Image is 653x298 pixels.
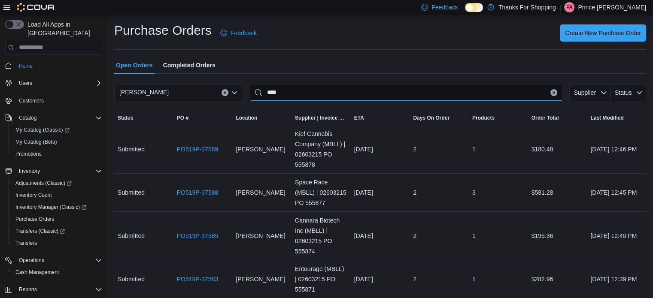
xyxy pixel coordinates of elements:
[587,141,646,158] div: [DATE] 12:46 PM
[12,178,75,188] a: Adjustments (Classic)
[472,144,476,154] span: 1
[19,80,32,87] span: Users
[177,274,219,284] a: PO519P-37583
[15,78,102,88] span: Users
[351,227,410,244] div: [DATE]
[118,144,145,154] span: Submitted
[12,238,40,248] a: Transfers
[560,24,646,42] button: Create New Purchase Order
[236,114,257,121] span: Location
[413,274,416,284] span: 2
[472,231,476,241] span: 1
[15,96,47,106] a: Customers
[15,61,36,71] a: Home
[12,214,58,224] a: Purchase Orders
[587,227,646,244] div: [DATE] 12:40 PM
[2,94,106,107] button: Customers
[15,166,102,176] span: Inventory
[12,202,90,212] a: Inventory Manager (Classic)
[528,271,587,288] div: $282.96
[15,216,55,223] span: Purchase Orders
[15,240,37,247] span: Transfers
[177,187,219,198] a: PO519P-37588
[114,111,173,125] button: Status
[15,192,52,199] span: Inventory Count
[292,174,351,211] div: Space Race (MBLL) | 02603215 PO 555877
[236,187,285,198] span: [PERSON_NAME]
[12,125,102,135] span: My Catalog (Classic)
[610,84,646,101] button: Status
[351,271,410,288] div: [DATE]
[9,189,106,201] button: Inventory Count
[587,184,646,201] div: [DATE] 12:45 PM
[472,274,476,284] span: 1
[566,2,573,12] span: PA
[15,113,40,123] button: Catalog
[532,114,559,121] span: Order Total
[15,180,72,187] span: Adjustments (Classic)
[465,3,483,12] input: Dark Mode
[118,231,145,241] span: Submitted
[12,125,73,135] a: My Catalog (Classic)
[19,114,36,121] span: Catalog
[615,89,632,96] span: Status
[12,178,102,188] span: Adjustments (Classic)
[236,231,285,241] span: [PERSON_NAME]
[564,2,574,12] div: Prince Arceo
[231,89,238,96] button: Open list of options
[12,214,102,224] span: Purchase Orders
[15,255,102,265] span: Operations
[2,77,106,89] button: Users
[413,114,450,121] span: Days On Order
[431,3,458,12] span: Feedback
[236,144,285,154] span: [PERSON_NAME]
[12,149,45,159] a: Promotions
[469,111,528,125] button: Products
[569,84,610,101] button: Supplier
[119,87,169,97] span: [PERSON_NAME]
[177,144,219,154] a: PO519P-37589
[2,283,106,295] button: Reports
[413,231,416,241] span: 2
[177,114,188,121] span: PO #
[118,114,134,121] span: Status
[2,254,106,266] button: Operations
[15,113,102,123] span: Catalog
[250,84,562,101] input: This is a search bar. After typing your query, hit enter to filter the results lower in the page.
[236,274,285,284] span: [PERSON_NAME]
[15,78,36,88] button: Users
[15,204,86,211] span: Inventory Manager (Classic)
[217,24,260,42] a: Feedback
[15,138,57,145] span: My Catalog (Beta)
[9,201,106,213] a: Inventory Manager (Classic)
[15,95,102,106] span: Customers
[472,187,476,198] span: 3
[12,226,68,236] a: Transfers (Classic)
[232,111,292,125] button: Location
[9,124,106,136] a: My Catalog (Classic)
[12,267,62,277] a: Cash Management
[351,184,410,201] div: [DATE]
[2,165,106,177] button: Inventory
[19,257,44,264] span: Operations
[12,190,55,200] a: Inventory Count
[24,20,102,37] span: Load All Apps in [GEOGRAPHIC_DATA]
[12,137,102,147] span: My Catalog (Beta)
[15,166,43,176] button: Inventory
[2,60,106,72] button: Home
[590,114,623,121] span: Last Modified
[528,111,587,125] button: Order Total
[118,187,145,198] span: Submitted
[550,89,557,96] button: Clear input
[578,2,646,12] p: Prince [PERSON_NAME]
[15,126,70,133] span: My Catalog (Classic)
[528,141,587,158] div: $180.48
[528,227,587,244] div: $195.36
[410,111,469,125] button: Days On Order
[19,168,40,175] span: Inventory
[163,57,216,74] span: Completed Orders
[498,2,556,12] p: Thanks For Shopping
[173,111,233,125] button: PO #
[9,225,106,237] a: Transfers (Classic)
